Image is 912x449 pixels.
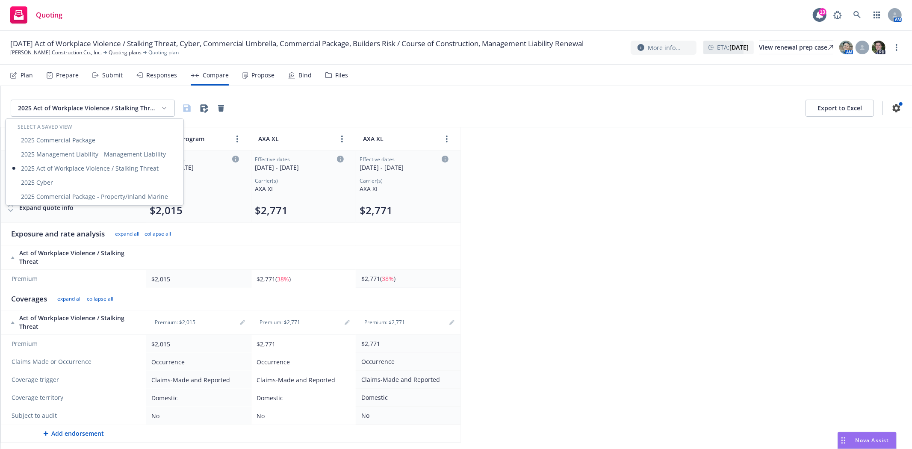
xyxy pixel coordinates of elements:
[7,121,182,133] div: Select a saved view
[7,133,182,147] div: 2025 Commercial Package
[759,41,833,54] div: View renewal prep case
[7,175,182,189] div: 2025 Cyber
[7,147,182,161] div: 2025 Management Liability - Management Liability
[7,189,182,204] div: 2025 Commercial Package - Property/Inland Marine
[7,161,182,175] div: 2025 Act of Workplace Violence / Stalking Threat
